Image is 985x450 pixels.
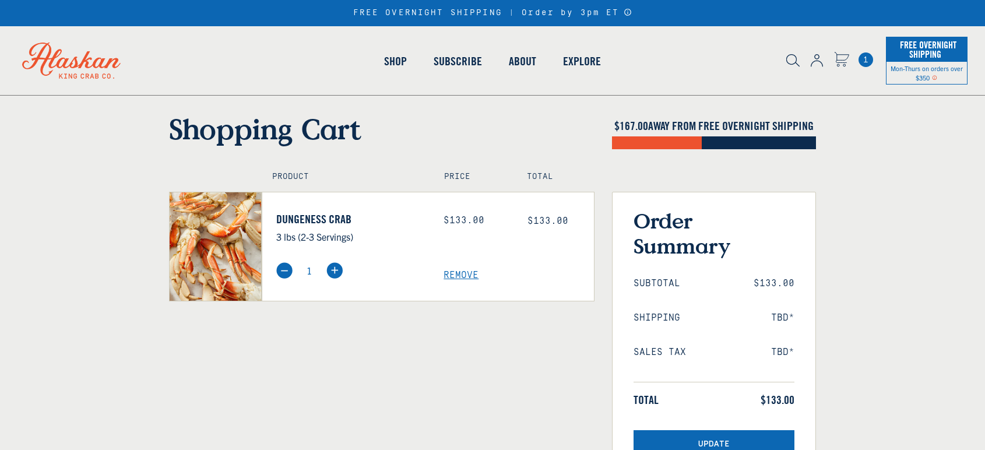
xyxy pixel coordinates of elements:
[276,212,427,226] a: Dungeness Crab
[444,270,594,281] a: Remove
[754,278,794,289] span: $133.00
[698,440,730,449] span: Update
[444,215,510,226] div: $133.00
[326,262,343,279] img: plus
[761,393,794,407] span: $133.00
[859,52,873,67] a: Cart
[634,278,680,289] span: Subtotal
[891,64,963,82] span: Mon-Thurs on orders over $350
[786,54,800,67] img: search
[811,54,823,67] img: account
[620,118,648,133] span: 167.00
[634,208,794,258] h3: Order Summary
[495,28,550,94] a: About
[897,36,956,63] span: Free Overnight Shipping
[353,8,632,18] div: FREE OVERNIGHT SHIPPING | Order by 3pm ET
[634,393,659,407] span: Total
[527,172,584,182] h4: Total
[834,52,849,69] a: Cart
[624,8,632,16] a: Announcement Bar Modal
[634,347,686,358] span: Sales Tax
[6,26,137,95] img: Alaskan King Crab Co. logo
[276,262,293,279] img: minus
[170,192,261,301] img: Dungeness Crab - 3 lbs (2-3 Servings)
[169,112,594,146] h1: Shopping Cart
[272,172,420,182] h4: Product
[612,119,816,133] h4: $ AWAY FROM FREE OVERNIGHT SHIPPING
[550,28,614,94] a: Explore
[276,229,427,244] p: 3 lbs (2-3 Servings)
[371,28,420,94] a: Shop
[634,312,680,324] span: Shipping
[527,216,568,226] span: $133.00
[444,172,501,182] h4: Price
[932,73,937,82] span: Shipping Notice Icon
[859,52,873,67] span: 1
[420,28,495,94] a: Subscribe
